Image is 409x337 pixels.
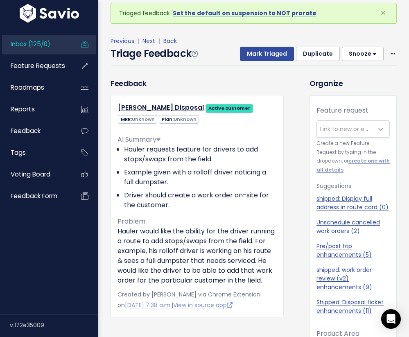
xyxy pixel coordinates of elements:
[11,127,41,135] span: Feedback
[2,100,68,119] a: Reports
[132,116,155,122] span: Unknown
[2,78,68,97] a: Roadmaps
[316,158,390,173] a: create one with all details
[2,143,68,162] a: Tags
[142,37,155,45] a: Next
[372,3,394,23] button: Close
[118,217,145,226] span: Problem
[136,37,141,45] span: |
[111,3,397,24] div: Triaged feedback ' '
[11,170,50,179] span: Voting Board
[118,135,160,144] span: AI Summary
[173,301,233,309] a: View in source app
[124,145,277,164] li: Hauler requests feature for drivers to add stops/swaps from the field.
[342,47,384,61] button: Snooze
[124,190,277,210] li: Driver should create a work order on-site for the customer.
[118,226,277,285] p: Hauler would like the ability for the driver running a route to add stops/swaps from the field. F...
[316,106,368,115] label: Feature request
[11,148,26,157] span: Tags
[174,116,197,122] span: Unknown
[18,4,81,23] img: logo-white.9d6f32f41409.svg
[2,122,68,140] a: Feedback
[381,309,401,329] div: Open Intercom Messenger
[111,78,146,89] h3: Feedback
[316,195,390,212] a: shipped: Display full address in route card (0)
[11,192,57,200] span: Feedback form
[124,167,277,187] li: Example given with a rolloff driver noticing a full dumpster.
[173,9,316,17] a: Set the default on suspension to NOT prorate
[125,301,172,309] a: [DATE] 7:38 a.m.
[2,187,68,206] a: Feedback form
[316,242,390,259] a: Pre/post trip enhancements (5)
[208,105,251,111] strong: Active customer
[118,103,204,112] a: [PERSON_NAME] Disposal
[316,298,390,315] a: Shipped: Disposal ticket enhancements (11)
[118,115,157,124] span: MRR:
[11,61,65,70] span: Feature Requests
[111,37,134,45] a: Previous
[240,47,294,61] button: Mark Triaged
[118,290,260,309] span: Created by [PERSON_NAME] via Chrome Extension on |
[11,83,44,92] span: Roadmaps
[157,37,162,45] span: |
[11,40,50,48] span: Inbox (125/0)
[316,139,390,174] small: Create a new Feature Request by typing in the dropdown, or .
[380,6,386,20] span: ×
[159,115,199,124] span: Plan:
[310,78,397,89] h3: Organize
[316,266,390,292] a: shipped: work order review (v2) enhancements (9)
[296,47,340,61] button: Duplicate
[163,37,177,45] a: Back
[111,46,197,61] h4: Triage Feedback
[10,314,98,336] div: v.172e35009
[316,218,390,235] a: Unschedule cancelled work orders (2)
[2,57,68,75] a: Feature Requests
[316,181,390,191] p: Suggestions
[11,105,35,113] span: Reports
[2,35,68,54] a: Inbox (125/0)
[2,165,68,184] a: Voting Board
